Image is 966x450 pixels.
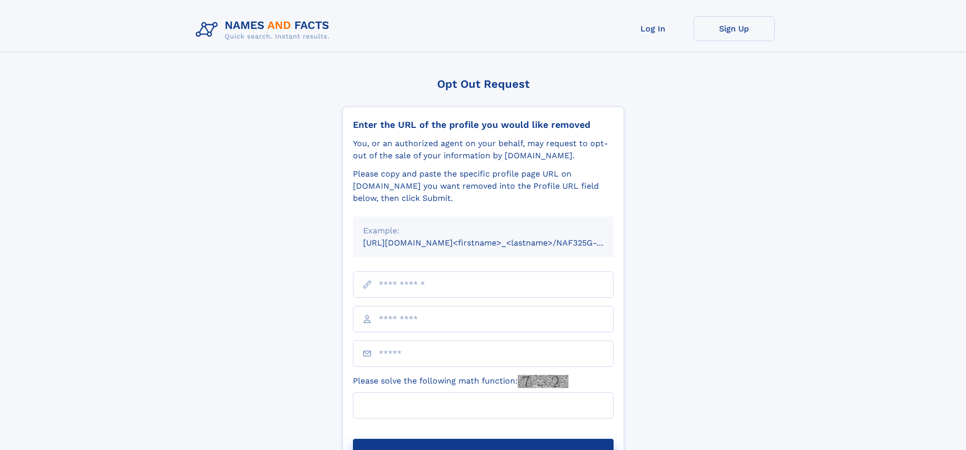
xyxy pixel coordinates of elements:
[353,375,568,388] label: Please solve the following math function:
[353,137,614,162] div: You, or an authorized agent on your behalf, may request to opt-out of the sale of your informatio...
[363,225,603,237] div: Example:
[342,78,624,90] div: Opt Out Request
[363,238,633,248] small: [URL][DOMAIN_NAME]<firstname>_<lastname>/NAF325G-xxxxxxxx
[353,168,614,204] div: Please copy and paste the specific profile page URL on [DOMAIN_NAME] you want removed into the Pr...
[353,119,614,130] div: Enter the URL of the profile you would like removed
[613,16,694,41] a: Log In
[694,16,775,41] a: Sign Up
[192,16,338,44] img: Logo Names and Facts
